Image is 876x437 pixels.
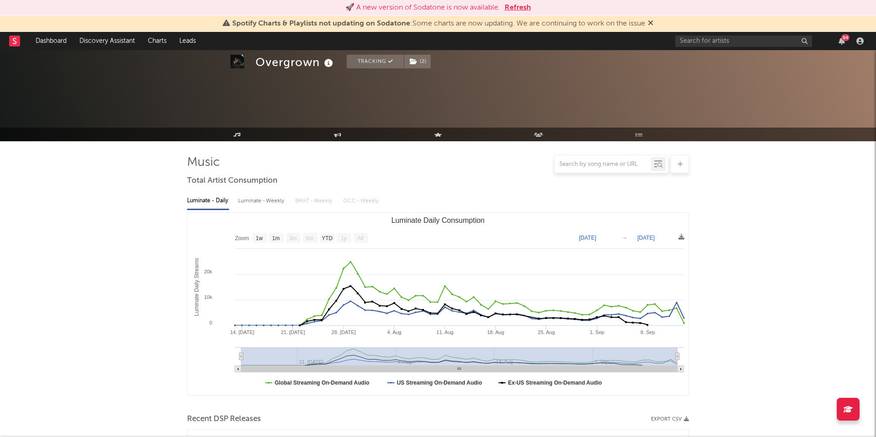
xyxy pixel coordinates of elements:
button: (2) [404,55,431,68]
a: Charts [141,32,173,50]
text: 0 [209,320,212,325]
span: : Some charts are now updating. We are continuing to work on the issue [232,20,645,27]
text: 1. Sep [590,329,605,335]
text: → [622,235,627,241]
button: Refresh [505,2,531,13]
text: US Streaming On-Demand Audio [397,380,482,386]
text: [DATE] [579,235,596,241]
text: 3m [289,235,297,242]
text: Ex-US Streaming On-Demand Audio [508,380,602,386]
text: 21. [DATE] [281,329,305,335]
text: YTD [322,235,333,242]
text: 20k [204,269,212,274]
div: 94 [841,34,850,41]
a: Leads [173,32,202,50]
text: 11. Aug [437,329,454,335]
text: 14. [DATE] [230,329,254,335]
div: Overgrown [255,55,335,70]
button: Tracking [347,55,404,68]
text: Luminate Daily Consumption [391,216,485,224]
button: 94 [839,37,845,45]
span: Total Artist Consumption [187,175,277,186]
text: All [357,235,363,242]
text: 6m [306,235,314,242]
text: 28. [DATE] [332,329,356,335]
span: Dismiss [648,20,653,27]
text: 1y [341,235,347,242]
text: Global Streaming On-Demand Audio [275,380,370,386]
a: Dashboard [29,32,73,50]
text: Zoom [235,235,249,242]
div: Luminate - Daily [187,193,229,209]
text: 18. Aug [487,329,504,335]
text: Luminate Daily Streams [193,258,200,316]
svg: Luminate Daily Consumption [188,213,688,395]
div: Luminate - Weekly [238,193,286,209]
span: ( 2 ) [404,55,431,68]
span: Spotify Charts & Playlists not updating on Sodatone [232,20,410,27]
text: 25. Aug [538,329,555,335]
a: Discovery Assistant [73,32,141,50]
text: 1w [256,235,263,242]
span: Recent DSP Releases [187,414,261,425]
text: 1m [272,235,280,242]
button: Export CSV [651,416,689,422]
input: Search by song name or URL [555,161,651,168]
div: 🚀 A new version of Sodatone is now available. [345,2,500,13]
text: 10k [204,294,212,300]
input: Search for artists [675,36,812,47]
text: [DATE] [637,235,655,241]
text: 8. Sep [641,329,655,335]
text: 4. Aug [387,329,401,335]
